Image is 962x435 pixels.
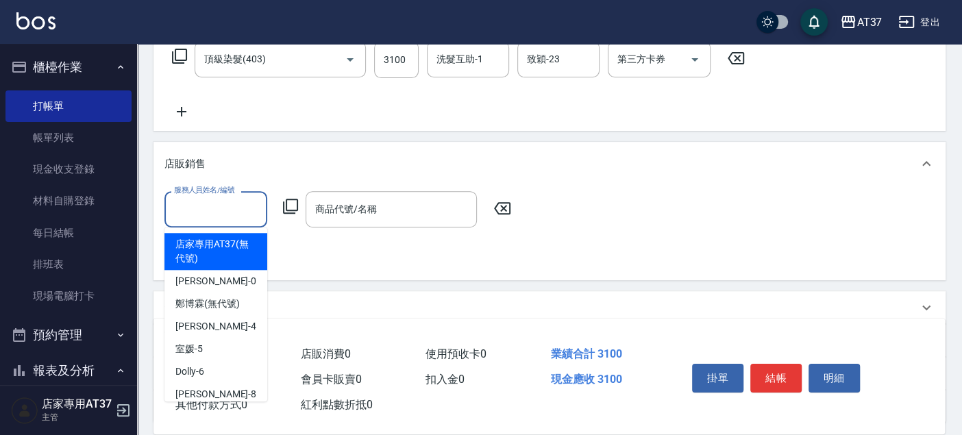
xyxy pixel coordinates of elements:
button: 報表及分析 [5,353,132,388]
span: 店販消費 0 [301,347,351,360]
span: Dolly -6 [175,364,204,379]
span: 室媛 -5 [175,342,203,356]
a: 材料自購登錄 [5,185,132,216]
button: 櫃檯作業 [5,49,132,85]
span: [PERSON_NAME] -4 [175,319,256,334]
a: 排班表 [5,249,132,280]
button: save [800,8,828,36]
span: 扣入金 0 [425,373,465,386]
span: 使用預收卡 0 [425,347,486,360]
span: 店家專用AT37 (無代號) [175,237,256,266]
div: 店販銷售 [153,142,946,186]
button: 結帳 [750,364,802,393]
button: AT37 [835,8,887,36]
button: Open [339,49,361,71]
a: 現金收支登錄 [5,153,132,185]
span: 鄭博霖 (無代號) [175,297,240,311]
button: Open [684,49,706,71]
h5: 店家專用AT37 [42,397,112,411]
button: 明細 [809,364,860,393]
a: 打帳單 [5,90,132,122]
button: 登出 [893,10,946,35]
a: 現場電腦打卡 [5,280,132,312]
img: Person [11,397,38,424]
span: 會員卡販賣 0 [301,373,362,386]
p: 店販銷售 [164,157,206,171]
span: 業績合計 3100 [551,347,622,360]
a: 每日結帳 [5,217,132,249]
span: [PERSON_NAME] -0 [175,274,256,288]
span: 紅利點數折抵 0 [301,398,373,411]
span: 其他付款方式 0 [175,398,247,411]
img: Logo [16,12,56,29]
label: 服務人員姓名/編號 [174,185,234,195]
div: AT37 [856,14,882,31]
span: [PERSON_NAME] -8 [175,387,256,401]
a: 帳單列表 [5,122,132,153]
span: 現金應收 3100 [551,373,622,386]
p: 主管 [42,411,112,423]
button: 預約管理 [5,317,132,353]
div: 預收卡販賣 [153,291,946,324]
button: 掛單 [692,364,743,393]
